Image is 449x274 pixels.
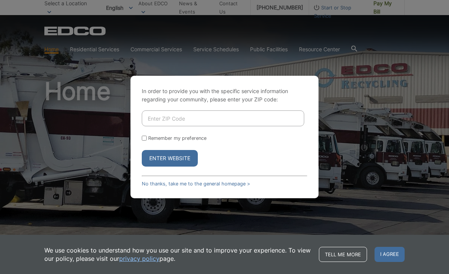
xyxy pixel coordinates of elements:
button: Enter Website [142,150,198,167]
a: privacy policy [119,254,159,263]
span: I agree [375,247,405,262]
a: No thanks, take me to the general homepage > [142,181,250,187]
a: Tell me more [319,247,367,262]
label: Remember my preference [148,135,206,141]
input: Enter ZIP Code [142,110,304,126]
p: In order to provide you with the specific service information regarding your community, please en... [142,87,307,104]
p: We use cookies to understand how you use our site and to improve your experience. To view our pol... [44,246,311,263]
